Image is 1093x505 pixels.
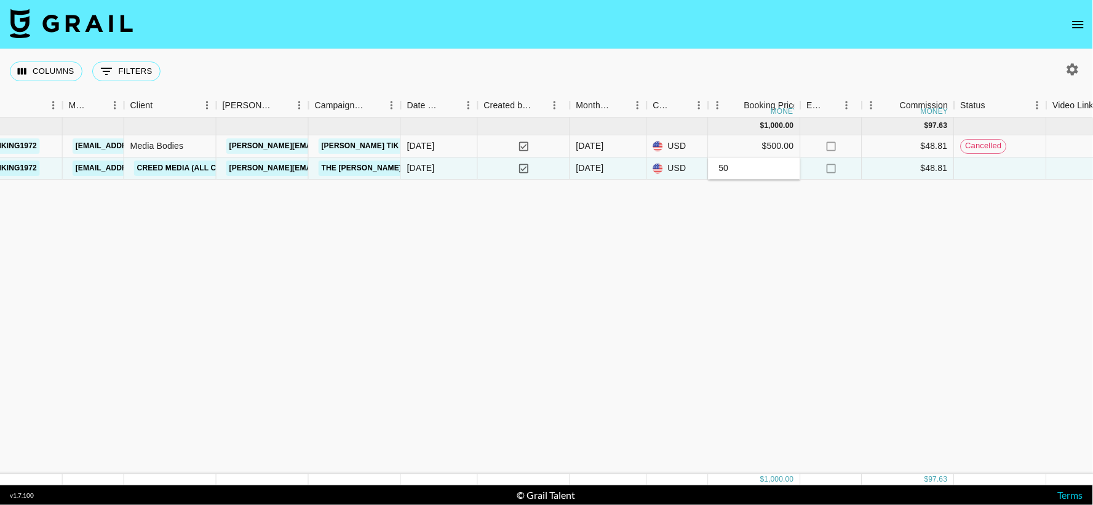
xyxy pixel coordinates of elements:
[924,474,929,485] div: $
[709,135,801,157] div: $500.00
[319,138,451,154] a: [PERSON_NAME] Tik Tok promo
[407,162,435,174] div: 9/4/2025
[765,121,794,131] div: 1,000.00
[217,93,309,117] div: Booker
[765,474,794,485] div: 1,000.00
[961,140,1006,152] span: cancelled
[807,93,824,117] div: Expenses: Remove Commission?
[383,96,401,114] button: Menu
[546,96,564,114] button: Menu
[44,96,63,114] button: Menu
[744,93,798,117] div: Booking Price
[824,97,841,114] button: Sort
[442,97,459,114] button: Sort
[647,93,709,117] div: Currency
[10,491,34,499] div: v 1.7.100
[929,474,948,485] div: 97.63
[760,121,765,131] div: $
[532,97,549,114] button: Sort
[955,93,1047,117] div: Status
[576,162,604,174] div: Sep '25
[223,93,273,117] div: [PERSON_NAME]
[576,140,604,152] div: Sep '25
[647,157,709,180] div: USD
[862,157,955,180] div: $48.81
[921,108,948,115] div: money
[924,121,929,131] div: $
[407,140,435,152] div: 9/4/2025
[838,96,856,114] button: Menu
[226,161,427,176] a: [PERSON_NAME][EMAIL_ADDRESS][DOMAIN_NAME]
[315,93,365,117] div: Campaign (Type)
[900,93,948,117] div: Commission
[365,97,383,114] button: Sort
[883,97,900,114] button: Sort
[124,135,217,157] div: Media Bodies
[73,138,273,154] a: [EMAIL_ADDRESS][PERSON_NAME][DOMAIN_NAME]
[309,93,401,117] div: Campaign (Type)
[985,97,1003,114] button: Sort
[570,93,647,117] div: Month Due
[929,121,948,131] div: 97.63
[760,474,765,485] div: $
[611,97,629,114] button: Sort
[576,93,611,117] div: Month Due
[484,93,532,117] div: Created by Grail Team
[862,96,881,114] button: Menu
[130,93,153,117] div: Client
[459,96,478,114] button: Menu
[478,93,570,117] div: Created by Grail Team
[1028,96,1047,114] button: Menu
[319,161,479,176] a: The [PERSON_NAME] trend on Tik Tok
[63,93,124,117] div: Manager
[517,489,575,501] div: © Grail Talent
[862,135,955,157] div: $48.81
[653,93,673,117] div: Currency
[226,138,427,154] a: [PERSON_NAME][EMAIL_ADDRESS][DOMAIN_NAME]
[771,108,798,115] div: money
[1058,489,1083,501] a: Terms
[801,93,862,117] div: Expenses: Remove Commission?
[961,93,986,117] div: Status
[10,62,82,81] button: Select columns
[647,135,709,157] div: USD
[69,93,89,117] div: Manager
[92,62,161,81] button: Show filters
[73,161,273,176] a: [EMAIL_ADDRESS][PERSON_NAME][DOMAIN_NAME]
[290,96,309,114] button: Menu
[407,93,442,117] div: Date Created
[153,97,170,114] button: Sort
[124,93,217,117] div: Client
[709,96,727,114] button: Menu
[1066,12,1091,37] button: open drawer
[10,9,133,38] img: Grail Talent
[690,96,709,114] button: Menu
[273,97,290,114] button: Sort
[106,96,124,114] button: Menu
[89,97,106,114] button: Sort
[401,93,478,117] div: Date Created
[727,97,744,114] button: Sort
[629,96,647,114] button: Menu
[198,96,217,114] button: Menu
[673,97,690,114] button: Sort
[134,161,262,176] a: Creed Media (All Campaigns)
